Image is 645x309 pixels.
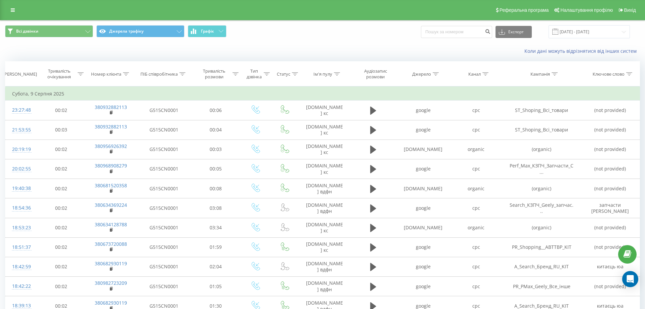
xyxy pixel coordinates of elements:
[496,26,532,38] button: Експорт
[299,159,350,179] td: [DOMAIN_NAME] кс
[197,68,231,80] div: Тривалість розмови
[37,159,86,179] td: 00:02
[37,140,86,159] td: 00:02
[95,182,127,189] a: 380681520358
[91,71,121,77] div: Номер клієнта
[95,104,127,110] a: 380932882113
[397,159,449,179] td: google
[503,218,581,237] td: (organic)
[510,202,573,214] span: Search_КЗПЧ_Geely_запчас...
[191,277,240,296] td: 01:05
[12,201,30,215] div: 18:54:36
[500,7,549,13] span: Реферальна програма
[95,300,127,306] a: 380682930119
[468,71,481,77] div: Канал
[12,123,30,137] div: 21:53:55
[581,257,640,276] td: китаєць юа
[397,198,449,218] td: google
[37,218,86,237] td: 00:02
[299,140,350,159] td: [DOMAIN_NAME] кс
[95,260,127,267] a: 380682930119
[450,218,503,237] td: organic
[5,25,93,37] button: Всі дзвінки
[37,237,86,257] td: 00:02
[530,71,550,77] div: Кампанія
[503,257,581,276] td: A_Search_Бренд_RU_KIT
[95,123,127,130] a: 380932882113
[12,260,30,273] div: 18:42:59
[140,71,178,77] div: ПІБ співробітника
[450,159,503,179] td: cpc
[397,237,449,257] td: google
[37,179,86,198] td: 00:02
[136,101,191,120] td: G515CN0001
[299,237,350,257] td: [DOMAIN_NAME] кс
[12,104,30,117] div: 23:27:48
[191,237,240,257] td: 01:59
[593,71,625,77] div: Ключове слово
[397,101,449,120] td: google
[191,179,240,198] td: 00:08
[397,120,449,140] td: google
[95,202,127,208] a: 380634369224
[421,26,492,38] input: Пошук за номером
[136,257,191,276] td: G515CN0001
[581,120,640,140] td: (not provided)
[299,101,350,120] td: [DOMAIN_NAME] кс
[450,120,503,140] td: cpc
[581,237,640,257] td: (not provided)
[191,198,240,218] td: 03:08
[16,29,38,34] span: Всі дзвінки
[37,257,86,276] td: 00:02
[622,271,638,287] div: Open Intercom Messenger
[397,257,449,276] td: google
[95,280,127,286] a: 380982723209
[503,237,581,257] td: PR_Shopping__АВТТВР_KIT
[246,68,262,80] div: Тип дзвінка
[299,257,350,276] td: [DOMAIN_NAME] вдфн
[136,237,191,257] td: G515CN0001
[136,179,191,198] td: G515CN0001
[510,162,573,175] span: Perf_Max_КЗПЧ_Запчасти_C...
[37,101,86,120] td: 00:02
[191,218,240,237] td: 03:34
[37,120,86,140] td: 00:03
[299,179,350,198] td: [DOMAIN_NAME] вдфн
[450,237,503,257] td: cpc
[136,140,191,159] td: G515CN0001
[136,218,191,237] td: G515CN0001
[201,29,214,34] span: Графік
[356,68,395,80] div: Аудіозапис розмови
[397,277,449,296] td: google
[581,277,640,296] td: (not provided)
[136,198,191,218] td: G515CN0001
[624,7,636,13] span: Вихід
[450,179,503,198] td: organic
[581,140,640,159] td: (not provided)
[581,179,640,198] td: (not provided)
[503,277,581,296] td: PR_PMax_Geely_Все_інше
[450,198,503,218] td: cpc
[43,68,76,80] div: Тривалість очікування
[277,71,290,77] div: Статус
[299,120,350,140] td: [DOMAIN_NAME] кс
[191,257,240,276] td: 02:04
[397,218,449,237] td: [DOMAIN_NAME]
[581,218,640,237] td: (not provided)
[37,277,86,296] td: 00:02
[299,218,350,237] td: [DOMAIN_NAME] кс
[191,120,240,140] td: 00:04
[450,101,503,120] td: cpc
[191,159,240,179] td: 00:05
[136,159,191,179] td: G515CN0001
[136,277,191,296] td: G515CN0001
[503,120,581,140] td: ST_Shoping_Всі_товари
[503,101,581,120] td: ST_Shoping_Всі_товари
[524,48,640,54] a: Коли дані можуть відрізнятися вiд інших систем
[450,277,503,296] td: cpc
[397,140,449,159] td: [DOMAIN_NAME]
[191,140,240,159] td: 00:03
[560,7,613,13] span: Налаштування профілю
[12,221,30,234] div: 18:53:23
[581,159,640,179] td: (not provided)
